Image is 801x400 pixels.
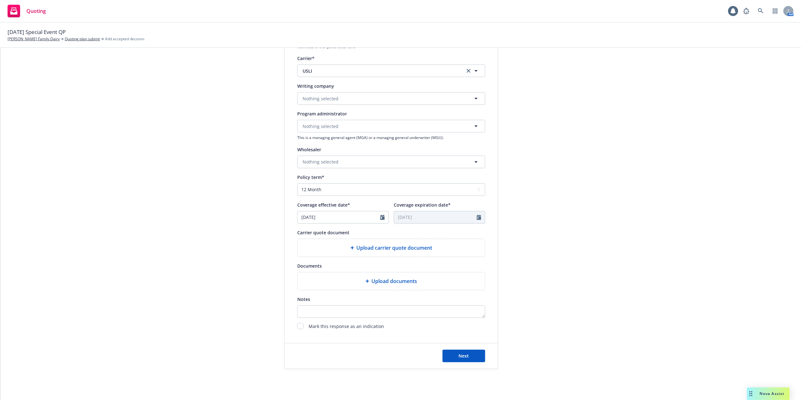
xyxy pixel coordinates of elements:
[303,158,338,165] span: Nothing selected
[297,55,315,61] span: Carrier*
[298,211,380,223] input: MM/DD/YYYY
[357,244,432,252] span: Upload carrier quote document
[760,391,785,396] span: Nova Assist
[297,230,349,236] span: Carrier quote document
[297,83,334,89] span: Writing company
[26,8,46,14] span: Quoting
[297,120,485,132] button: Nothing selected
[740,5,753,17] a: Report a Bug
[303,95,338,102] span: Nothing selected
[303,68,455,74] span: USLI
[297,92,485,105] button: Nothing selected
[297,174,324,180] span: Policy term*
[8,28,66,36] span: [DATE] Special Event QP
[297,272,485,290] div: Upload documents
[477,215,481,220] svg: Calendar
[297,64,485,77] button: USLIclear selection
[303,123,338,130] span: Nothing selected
[297,147,321,153] span: Wholesaler
[8,36,60,42] a: [PERSON_NAME] Family Dairy
[297,111,347,117] span: Program administrator
[297,263,322,269] span: Documents
[309,323,384,331] span: Mark this response as an indication
[747,387,755,400] div: Drag to move
[465,67,472,75] a: clear selection
[394,211,477,223] input: MM/DD/YYYY
[297,239,485,257] div: Upload carrier quote document
[65,36,100,42] a: Quoting plan submit
[394,202,451,208] span: Coverage expiration date*
[747,387,790,400] button: Nova Assist
[769,5,782,17] a: Switch app
[380,215,385,220] svg: Calendar
[297,202,350,208] span: Coverage effective date*
[754,5,767,17] a: Search
[105,36,144,42] span: Add accepted decision
[372,277,417,285] span: Upload documents
[459,353,469,359] span: Next
[5,2,48,20] a: Quoting
[297,156,485,168] button: Nothing selected
[297,135,485,140] span: This is a managing general agent (MGA) or a managing general underwriter (MGU).
[442,350,485,362] button: Next
[297,296,310,302] span: Notes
